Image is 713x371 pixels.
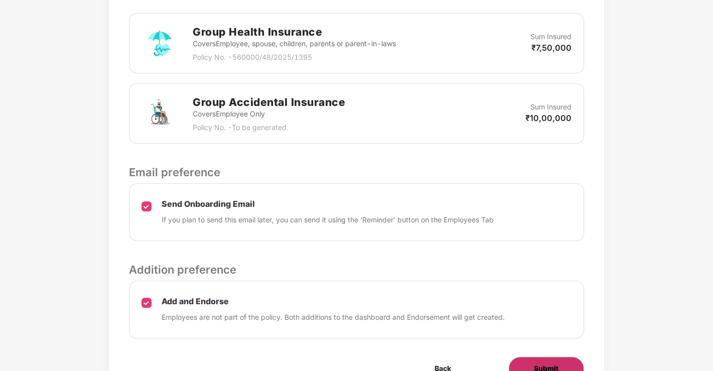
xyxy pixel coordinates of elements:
[193,24,396,40] h2: Group Health Insurance
[193,108,345,119] p: Covers Employee Only
[162,296,505,307] p: Add and Endorse
[193,94,345,110] h2: Group Accidental Insurance
[141,95,178,132] img: svg+xml;base64,PHN2ZyB4bWxucz0iaHR0cDovL3d3dy53My5vcmcvMjAwMC9zdmciIHdpZHRoPSI3MiIgaGVpZ2h0PSI3Mi...
[162,312,505,323] p: Employees are not part of the policy. Both additions to the dashboard and Endorsement will get cr...
[531,42,572,53] p: ₹7,50,000
[193,122,345,133] p: Policy No. - To be generated
[162,214,494,225] p: If you plan to send this email later, you can send it using the ‘Reminder’ button on the Employee...
[129,261,584,278] p: Addition preference
[530,101,572,112] p: Sum Insured
[525,112,572,123] p: ₹10,00,000
[193,38,396,49] p: Covers Employee, spouse, children, parents or parent-in-laws
[162,199,494,209] p: Send Onboarding Email
[141,25,178,61] img: svg+xml;base64,PHN2ZyB4bWxucz0iaHR0cDovL3d3dy53My5vcmcvMjAwMC9zdmciIHdpZHRoPSI3MiIgaGVpZ2h0PSI3Mi...
[129,164,584,181] p: Email preference
[193,52,396,63] p: Policy No. - 560000/48/2025/1395
[530,31,572,42] p: Sum Insured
